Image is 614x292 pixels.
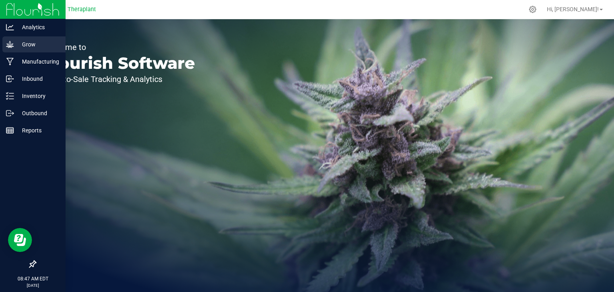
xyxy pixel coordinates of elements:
inline-svg: Inbound [6,75,14,83]
p: Grow [14,40,62,49]
inline-svg: Manufacturing [6,58,14,66]
inline-svg: Grow [6,40,14,48]
inline-svg: Reports [6,126,14,134]
p: Flourish Software [43,55,195,71]
p: 08:47 AM EDT [4,275,62,282]
p: Inbound [14,74,62,84]
p: [DATE] [4,282,62,288]
p: Seed-to-Sale Tracking & Analytics [43,75,195,83]
div: Manage settings [528,6,538,13]
p: Outbound [14,108,62,118]
p: Analytics [14,22,62,32]
iframe: Resource center [8,228,32,252]
p: Welcome to [43,43,195,51]
span: Hi, [PERSON_NAME]! [547,6,599,12]
span: Theraplant [68,6,96,13]
p: Manufacturing [14,57,62,66]
p: Inventory [14,91,62,101]
inline-svg: Outbound [6,109,14,117]
p: Reports [14,126,62,135]
inline-svg: Inventory [6,92,14,100]
inline-svg: Analytics [6,23,14,31]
